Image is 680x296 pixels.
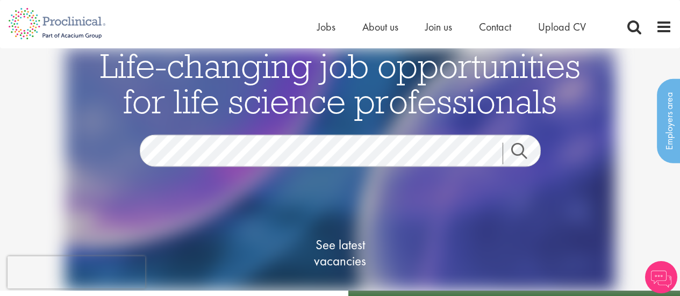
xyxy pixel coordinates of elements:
[645,261,677,293] img: Chatbot
[479,20,511,34] a: Contact
[317,20,335,34] a: Jobs
[425,20,452,34] a: Join us
[538,20,586,34] a: Upload CV
[65,48,615,291] img: candidate home
[100,44,581,122] span: Life-changing job opportunities for life science professionals
[287,237,394,269] span: See latest vacancies
[503,143,549,164] a: Job search submit button
[362,20,398,34] a: About us
[8,256,145,288] iframe: reCAPTCHA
